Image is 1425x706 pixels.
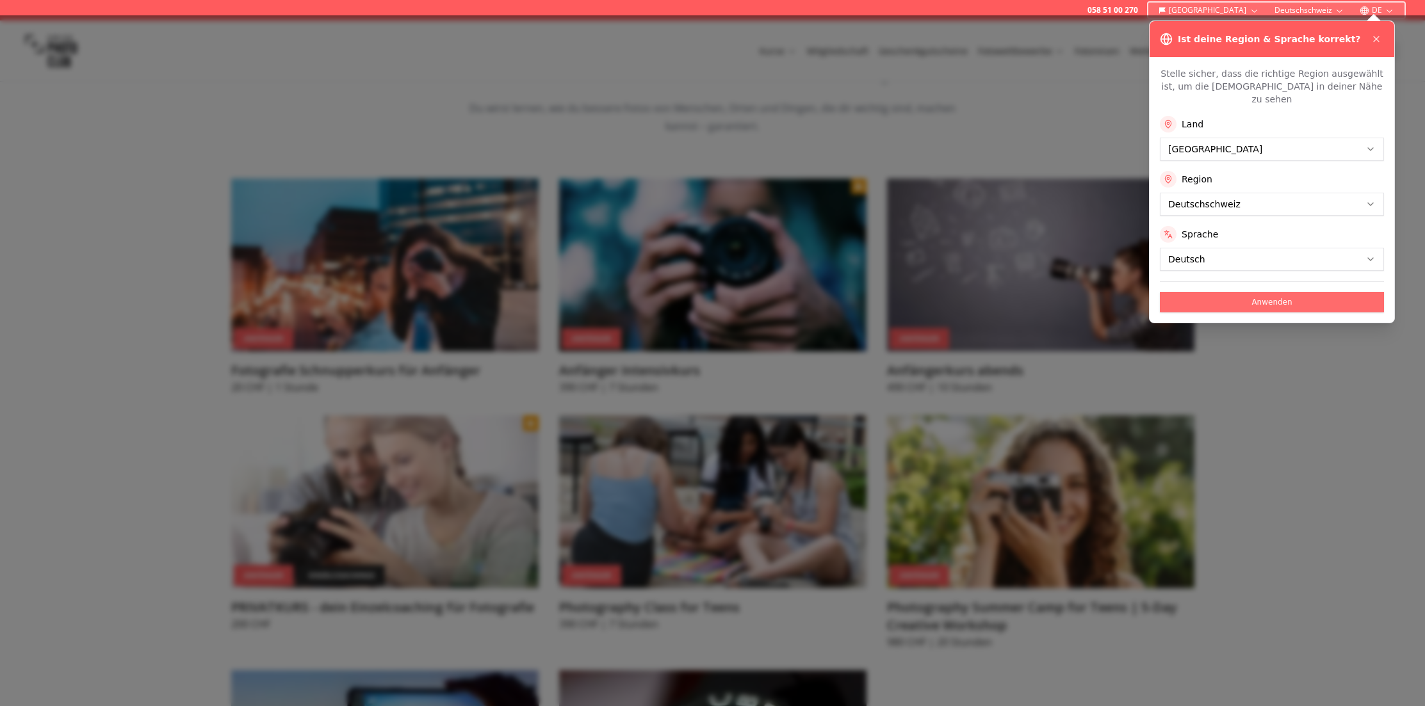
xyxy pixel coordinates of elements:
p: Stelle sicher, dass die richtige Region ausgewählt ist, um die [DEMOGRAPHIC_DATA] in deiner Nähe ... [1160,67,1384,106]
button: [GEOGRAPHIC_DATA] [1153,3,1264,18]
label: Sprache [1182,228,1218,241]
button: Anwenden [1160,292,1384,312]
label: Land [1182,118,1203,131]
label: Region [1182,173,1212,186]
a: 058 51 00 270 [1087,5,1138,15]
button: DE [1355,3,1399,18]
h3: Ist deine Region & Sprache korrekt? [1178,33,1360,45]
button: Deutschschweiz [1269,3,1349,18]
